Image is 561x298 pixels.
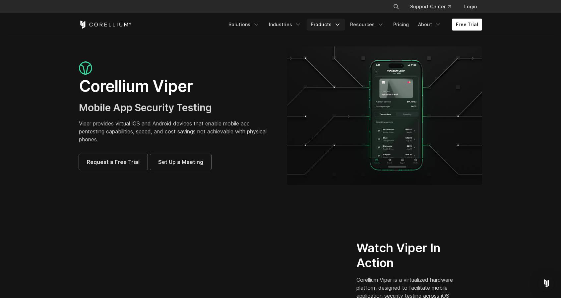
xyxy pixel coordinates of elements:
[538,275,554,291] div: Open Intercom Messenger
[405,1,456,13] a: Support Center
[307,19,345,31] a: Products
[79,154,148,170] a: Request a Free Trial
[79,61,92,75] img: viper_icon_large
[452,19,482,31] a: Free Trial
[79,102,212,113] span: Mobile App Security Testing
[79,119,274,143] p: Viper provides virtual iOS and Android devices that enable mobile app pentesting capabilities, sp...
[150,154,211,170] a: Set Up a Meeting
[459,1,482,13] a: Login
[79,76,274,96] h1: Corellium Viper
[224,19,264,31] a: Solutions
[224,19,482,31] div: Navigation Menu
[385,1,482,13] div: Navigation Menu
[356,241,457,270] h2: Watch Viper In Action
[389,19,413,31] a: Pricing
[87,158,140,166] span: Request a Free Trial
[287,46,482,185] img: viper_hero
[158,158,203,166] span: Set Up a Meeting
[265,19,305,31] a: Industries
[414,19,445,31] a: About
[390,1,402,13] button: Search
[346,19,388,31] a: Resources
[79,21,132,29] a: Corellium Home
